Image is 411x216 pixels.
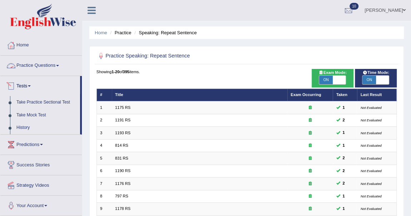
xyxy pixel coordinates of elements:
[115,118,130,122] a: 1191 RS
[340,142,347,149] span: You can still take this question
[108,29,131,36] li: Practice
[115,131,130,135] a: 1193 RS
[291,130,330,136] div: Exam occurring question
[361,182,382,186] small: Not Evaluated
[291,117,330,123] div: Exam occurring question
[0,155,82,173] a: Success Stories
[291,92,321,97] a: Exam Occurring
[340,117,347,124] span: You can still take this question
[0,76,80,94] a: Tests
[350,3,358,10] span: 10
[291,194,330,199] div: Exam occurring question
[361,131,382,135] small: Not Evaluated
[291,143,330,149] div: Exam occurring question
[112,70,119,74] b: 1-20
[96,165,112,177] td: 6
[291,156,330,161] div: Exam occurring question
[340,206,347,212] span: You can still take this question
[96,127,112,139] td: 3
[357,89,397,101] th: Last Result
[360,70,391,76] span: Time Mode:
[0,35,82,53] a: Home
[361,194,382,198] small: Not Evaluated
[361,207,382,211] small: Not Evaluated
[115,206,130,211] a: 1178 RS
[362,76,376,84] span: ON
[291,105,330,111] div: Exam occurring question
[115,181,130,186] a: 1176 RS
[361,118,382,122] small: Not Evaluated
[312,69,354,87] div: Show exams occurring in exams
[291,181,330,187] div: Exam occurring question
[96,69,397,75] div: Showing of items.
[0,196,82,214] a: Your Account
[361,156,382,160] small: Not Evaluated
[340,155,347,161] span: You can still take this question
[361,144,382,147] small: Not Evaluated
[96,51,283,61] h2: Practice Speaking: Repeat Sentence
[96,101,112,114] td: 1
[340,130,347,136] span: You can still take this question
[0,56,82,74] a: Practice Questions
[13,96,80,109] a: Take Practice Sectional Test
[340,180,347,187] span: You can still take this question
[115,169,130,173] a: 1190 RS
[319,76,332,84] span: ON
[115,105,130,110] a: 1175 RS
[96,177,112,190] td: 7
[13,109,80,122] a: Take Mock Test
[361,169,382,173] small: Not Evaluated
[115,156,128,160] a: 831 RS
[291,168,330,174] div: Exam occurring question
[0,135,82,152] a: Predictions
[115,194,128,198] a: 797 RS
[96,139,112,152] td: 4
[96,89,112,101] th: #
[96,190,112,202] td: 8
[291,206,330,212] div: Exam occurring question
[96,152,112,165] td: 5
[333,89,357,101] th: Taken
[112,89,287,101] th: Title
[316,70,349,76] span: Exam Mode:
[340,168,347,174] span: You can still take this question
[13,121,80,134] a: History
[340,193,347,200] span: You can still take this question
[0,175,82,193] a: Strategy Videos
[115,143,128,147] a: 814 RS
[340,105,347,111] span: You can still take this question
[96,114,112,126] td: 2
[361,106,382,110] small: Not Evaluated
[133,29,197,36] li: Speaking: Repeat Sentence
[123,70,129,74] b: 395
[95,30,107,35] a: Home
[96,203,112,215] td: 9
